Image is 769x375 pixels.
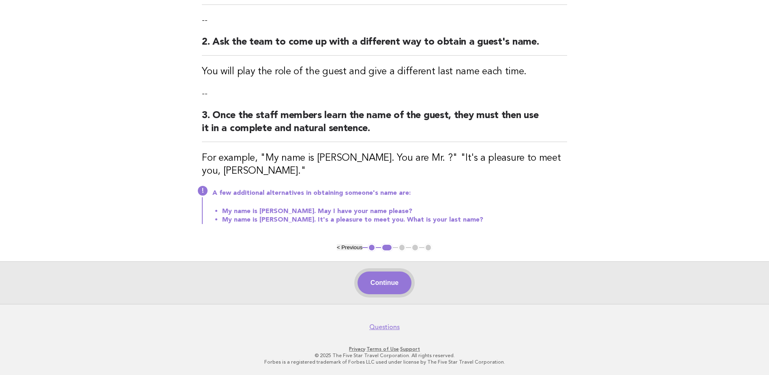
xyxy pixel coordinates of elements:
[368,244,376,252] button: 1
[349,346,365,352] a: Privacy
[358,272,411,294] button: Continue
[202,152,567,178] h3: For example, "My name is [PERSON_NAME]. You are Mr. ?" "It's a pleasure to meet you, [PERSON_NAME]."
[202,88,567,99] p: --
[202,109,567,142] h2: 3. Once the staff members learn the name of the guest, they must then use it in a complete and na...
[366,346,399,352] a: Terms of Use
[400,346,420,352] a: Support
[137,359,633,365] p: Forbes is a registered trademark of Forbes LLC used under license by The Five Star Travel Corpora...
[137,352,633,359] p: © 2025 The Five Star Travel Corporation. All rights reserved.
[369,323,400,331] a: Questions
[212,189,567,197] p: A few additional alternatives in obtaining someone's name are:
[222,216,567,224] li: My name is [PERSON_NAME]. It's a pleasure to meet you. What is your last name?
[137,346,633,352] p: · ·
[202,65,567,78] h3: You will play the role of the guest and give a different last name each time.
[381,244,393,252] button: 2
[222,207,567,216] li: My name is [PERSON_NAME]. May I have your name please?
[337,244,362,250] button: < Previous
[202,36,567,56] h2: 2. Ask the team to come up with a different way to obtain a guest's name.
[202,15,567,26] p: --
